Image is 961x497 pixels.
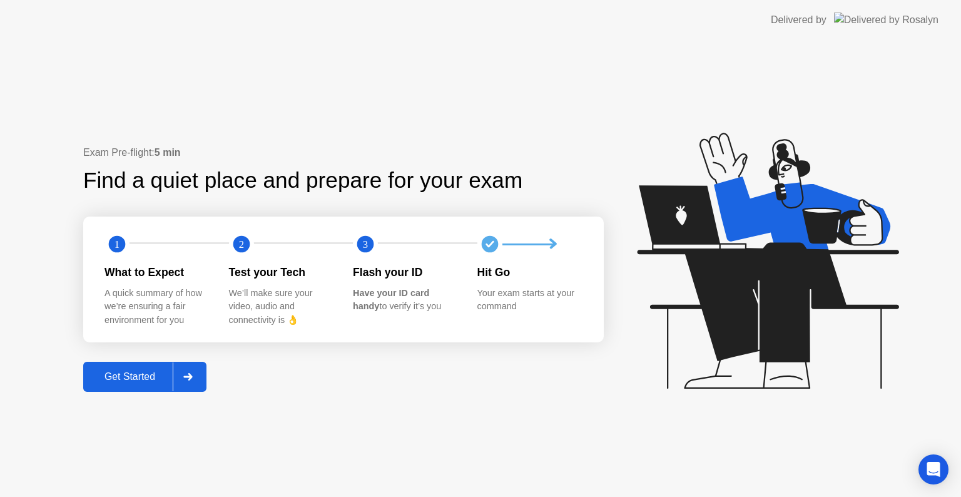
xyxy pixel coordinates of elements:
img: Delivered by Rosalyn [834,13,938,27]
text: 2 [238,238,243,250]
b: 5 min [155,147,181,158]
div: Exam Pre-flight: [83,145,604,160]
div: Find a quiet place and prepare for your exam [83,164,524,197]
text: 3 [363,238,368,250]
div: Hit Go [477,264,582,280]
button: Get Started [83,362,206,392]
div: Delivered by [771,13,826,28]
div: Get Started [87,371,173,382]
text: 1 [114,238,119,250]
div: What to Expect [104,264,209,280]
div: to verify it’s you [353,287,457,314]
div: We’ll make sure your video, audio and connectivity is 👌 [229,287,333,327]
div: Flash your ID [353,264,457,280]
div: A quick summary of how we’re ensuring a fair environment for you [104,287,209,327]
b: Have your ID card handy [353,288,429,312]
div: Test your Tech [229,264,333,280]
div: Open Intercom Messenger [918,454,948,484]
div: Your exam starts at your command [477,287,582,314]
